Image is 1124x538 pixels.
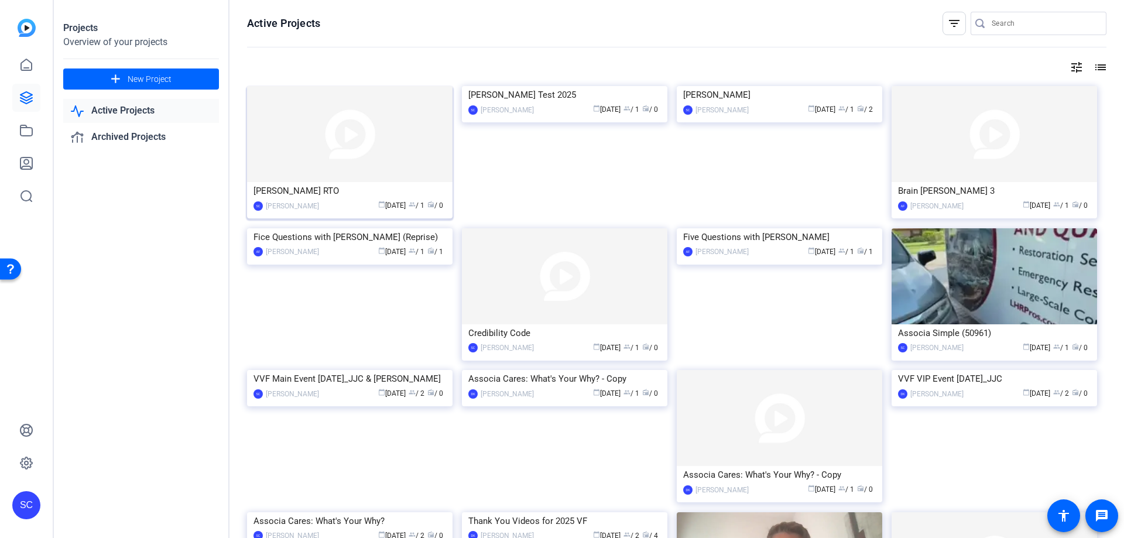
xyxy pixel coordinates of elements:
[642,389,649,396] span: radio
[253,389,263,399] div: SC
[63,68,219,90] button: New Project
[898,324,1091,342] div: Associa Simple (50961)
[808,247,815,254] span: calendar_today
[1023,201,1050,210] span: [DATE]
[593,344,621,352] span: [DATE]
[409,201,416,208] span: group
[683,247,693,256] div: AF
[642,105,658,114] span: / 0
[468,105,478,115] div: SC
[63,125,219,149] a: Archived Projects
[378,389,406,397] span: [DATE]
[253,228,446,246] div: Fice Questions with [PERSON_NAME] (Reprise)
[898,343,907,352] div: SC
[947,16,961,30] mat-icon: filter_list
[1023,389,1050,397] span: [DATE]
[266,246,319,258] div: [PERSON_NAME]
[1023,201,1030,208] span: calendar_today
[427,531,434,538] span: radio
[427,247,434,254] span: radio
[857,105,864,112] span: radio
[1053,201,1060,208] span: group
[857,485,864,492] span: radio
[695,104,749,116] div: [PERSON_NAME]
[427,201,443,210] span: / 0
[253,370,446,388] div: VVF Main Event [DATE]_JJC & [PERSON_NAME]
[683,105,693,115] div: SC
[593,389,600,396] span: calendar_today
[1072,343,1079,350] span: radio
[1023,344,1050,352] span: [DATE]
[63,99,219,123] a: Active Projects
[593,105,600,112] span: calendar_today
[409,201,424,210] span: / 1
[468,389,478,399] div: DK
[593,531,600,538] span: calendar_today
[266,200,319,212] div: [PERSON_NAME]
[623,343,630,350] span: group
[838,485,845,492] span: group
[623,389,630,396] span: group
[642,344,658,352] span: / 0
[857,247,864,254] span: radio
[1023,389,1030,396] span: calendar_today
[838,485,854,494] span: / 1
[108,72,123,87] mat-icon: add
[481,342,534,354] div: [PERSON_NAME]
[378,247,385,254] span: calendar_today
[898,389,907,399] div: DK
[838,105,845,112] span: group
[378,389,385,396] span: calendar_today
[898,182,1091,200] div: Brain [PERSON_NAME] 3
[593,343,600,350] span: calendar_today
[683,228,876,246] div: Five Questions with [PERSON_NAME]
[1092,60,1106,74] mat-icon: list
[898,370,1091,388] div: VVF VIP Event [DATE]_JJC
[468,512,661,530] div: Thank You Videos for 2025 VF
[12,491,40,519] div: SC
[838,248,854,256] span: / 1
[857,485,873,494] span: / 0
[623,105,639,114] span: / 1
[642,343,649,350] span: radio
[481,388,534,400] div: [PERSON_NAME]
[910,342,964,354] div: [PERSON_NAME]
[409,389,416,396] span: group
[1070,60,1084,74] mat-icon: tune
[63,21,219,35] div: Projects
[1072,389,1079,396] span: radio
[378,201,406,210] span: [DATE]
[642,531,649,538] span: radio
[642,389,658,397] span: / 0
[808,105,835,114] span: [DATE]
[1072,201,1088,210] span: / 0
[623,105,630,112] span: group
[409,531,416,538] span: group
[898,201,907,211] div: AF
[623,389,639,397] span: / 1
[128,73,172,85] span: New Project
[1072,201,1079,208] span: radio
[253,247,263,256] div: AF
[808,485,815,492] span: calendar_today
[695,246,749,258] div: [PERSON_NAME]
[623,344,639,352] span: / 1
[378,248,406,256] span: [DATE]
[468,324,661,342] div: Credibility Code
[18,19,36,37] img: blue-gradient.svg
[1095,509,1109,523] mat-icon: message
[857,248,873,256] span: / 1
[409,248,424,256] span: / 1
[838,105,854,114] span: / 1
[1053,389,1060,396] span: group
[1057,509,1071,523] mat-icon: accessibility
[468,370,661,388] div: Associa Cares: What's Your Why? - Copy
[808,485,835,494] span: [DATE]
[63,35,219,49] div: Overview of your projects
[468,343,478,352] div: SC
[1023,343,1030,350] span: calendar_today
[427,248,443,256] span: / 1
[427,201,434,208] span: radio
[683,86,876,104] div: [PERSON_NAME]
[1053,344,1069,352] span: / 1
